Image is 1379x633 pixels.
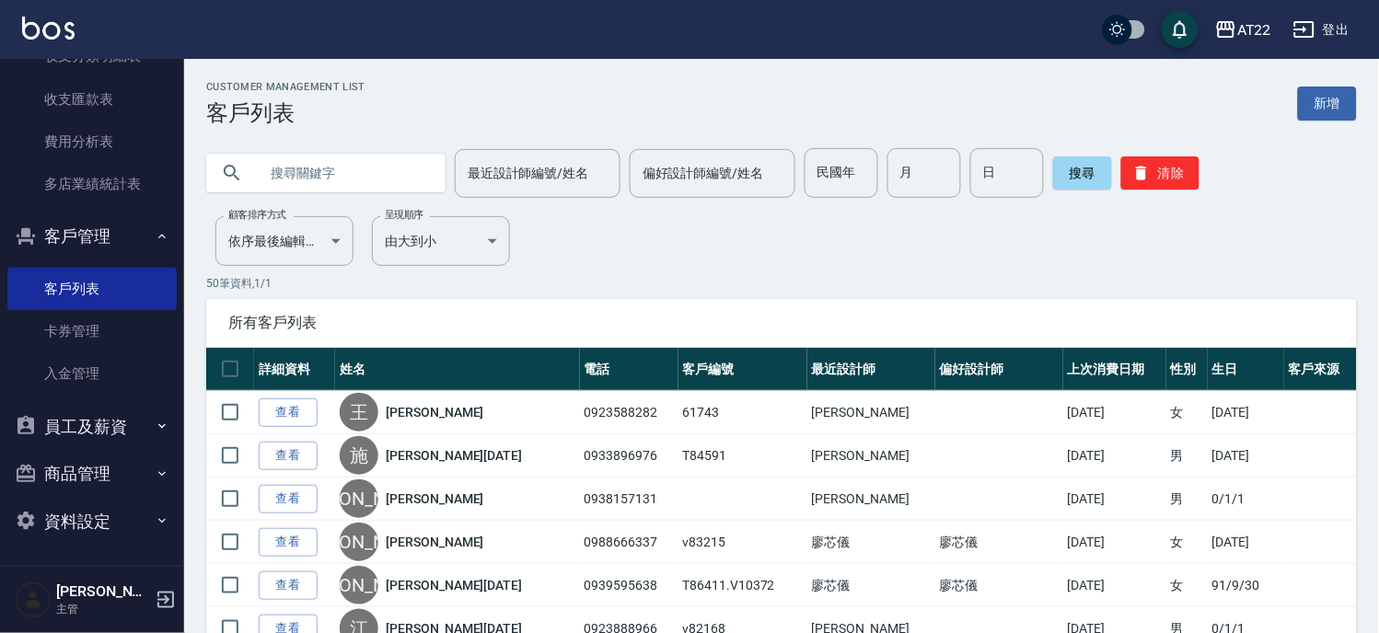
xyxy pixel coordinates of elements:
button: 資料設定 [7,498,177,546]
a: 查看 [259,571,318,600]
td: 女 [1166,521,1208,564]
a: 查看 [259,442,318,470]
img: Logo [22,17,75,40]
div: 由大到小 [372,216,510,266]
td: [DATE] [1208,434,1284,478]
td: 0938157131 [580,478,678,521]
td: 0923588282 [580,391,678,434]
a: [PERSON_NAME][DATE] [386,576,522,594]
a: [PERSON_NAME] [386,489,483,508]
td: 廖芯儀 [807,521,935,564]
th: 性別 [1166,348,1208,391]
a: 卡券管理 [7,310,177,352]
a: [PERSON_NAME] [386,403,483,421]
button: 清除 [1121,156,1199,190]
h5: [PERSON_NAME] [56,582,150,601]
a: [PERSON_NAME] [386,533,483,551]
td: 0939595638 [580,564,678,607]
a: 入金管理 [7,352,177,395]
a: [PERSON_NAME][DATE] [386,446,522,465]
th: 最近設計師 [807,348,935,391]
td: 男 [1166,434,1208,478]
td: 廖芯儀 [935,564,1063,607]
td: 0988666337 [580,521,678,564]
input: 搜尋關鍵字 [258,148,431,198]
td: [DATE] [1063,521,1166,564]
a: 多店業績統計表 [7,163,177,205]
a: 新增 [1298,86,1357,121]
button: 登出 [1286,13,1357,47]
button: 商品管理 [7,450,177,498]
a: 查看 [259,398,318,427]
td: [PERSON_NAME] [807,478,935,521]
button: 員工及薪資 [7,403,177,451]
div: [PERSON_NAME] [340,566,378,604]
button: save [1162,11,1199,48]
td: 廖芯儀 [935,521,1063,564]
th: 電話 [580,348,678,391]
td: v83215 [678,521,807,564]
img: Person [15,581,52,618]
td: 女 [1166,564,1208,607]
button: 客戶管理 [7,213,177,260]
td: 91/9/30 [1208,564,1284,607]
th: 客戶來源 [1284,348,1357,391]
td: [PERSON_NAME] [807,434,935,478]
p: 主管 [56,601,150,617]
div: 施 [340,436,378,475]
label: 呈現順序 [385,208,423,222]
th: 姓名 [335,348,579,391]
h3: 客戶列表 [206,100,365,126]
div: 依序最後編輯時間 [215,216,353,266]
td: [DATE] [1063,434,1166,478]
p: 50 筆資料, 1 / 1 [206,275,1357,292]
th: 客戶編號 [678,348,807,391]
th: 生日 [1208,348,1284,391]
td: 廖芯儀 [807,564,935,607]
div: AT22 [1237,18,1271,41]
td: 女 [1166,391,1208,434]
td: [DATE] [1208,391,1284,434]
a: 查看 [259,485,318,513]
button: AT22 [1208,11,1279,49]
a: 客戶列表 [7,268,177,310]
span: 所有客戶列表 [228,314,1335,332]
th: 偏好設計師 [935,348,1063,391]
div: [PERSON_NAME] [340,479,378,518]
td: 0/1/1 [1208,478,1284,521]
div: 王 [340,393,378,432]
td: 男 [1166,478,1208,521]
h2: Customer Management List [206,81,365,93]
td: [DATE] [1208,521,1284,564]
td: 61743 [678,391,807,434]
td: [DATE] [1063,391,1166,434]
a: 查看 [259,528,318,557]
button: 搜尋 [1053,156,1112,190]
td: [DATE] [1063,564,1166,607]
th: 詳細資料 [254,348,335,391]
td: T86411.V10372 [678,564,807,607]
td: [DATE] [1063,478,1166,521]
a: 費用分析表 [7,121,177,163]
td: T84591 [678,434,807,478]
td: [PERSON_NAME] [807,391,935,434]
th: 上次消費日期 [1063,348,1166,391]
label: 顧客排序方式 [228,208,286,222]
td: 0933896976 [580,434,678,478]
a: 收支匯款表 [7,78,177,121]
div: [PERSON_NAME] [340,523,378,561]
